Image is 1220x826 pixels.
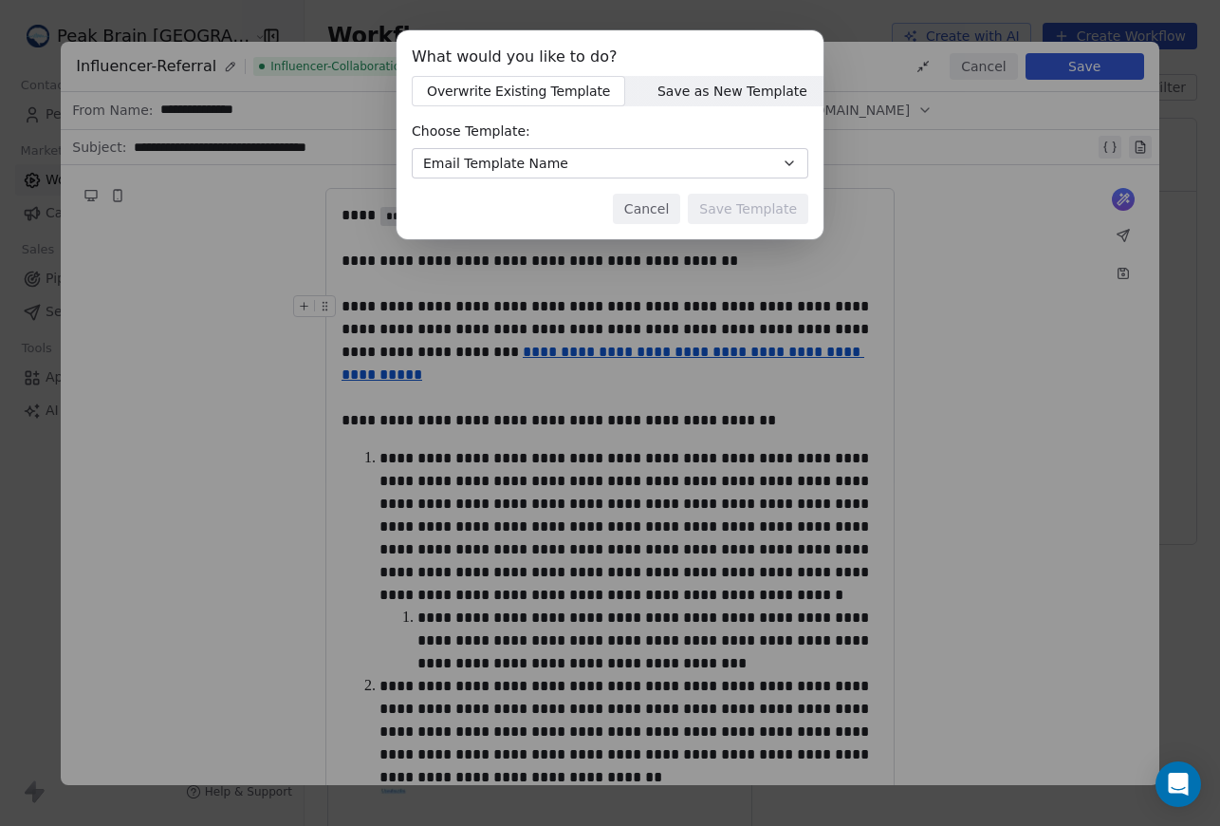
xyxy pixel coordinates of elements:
div: Choose Template: [412,122,808,141]
button: Save Template [688,194,808,224]
span: Email Template Name [423,154,568,174]
span: Save as New Template [657,82,807,102]
div: What would you like to do? [412,46,808,68]
button: Cancel [613,194,680,224]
